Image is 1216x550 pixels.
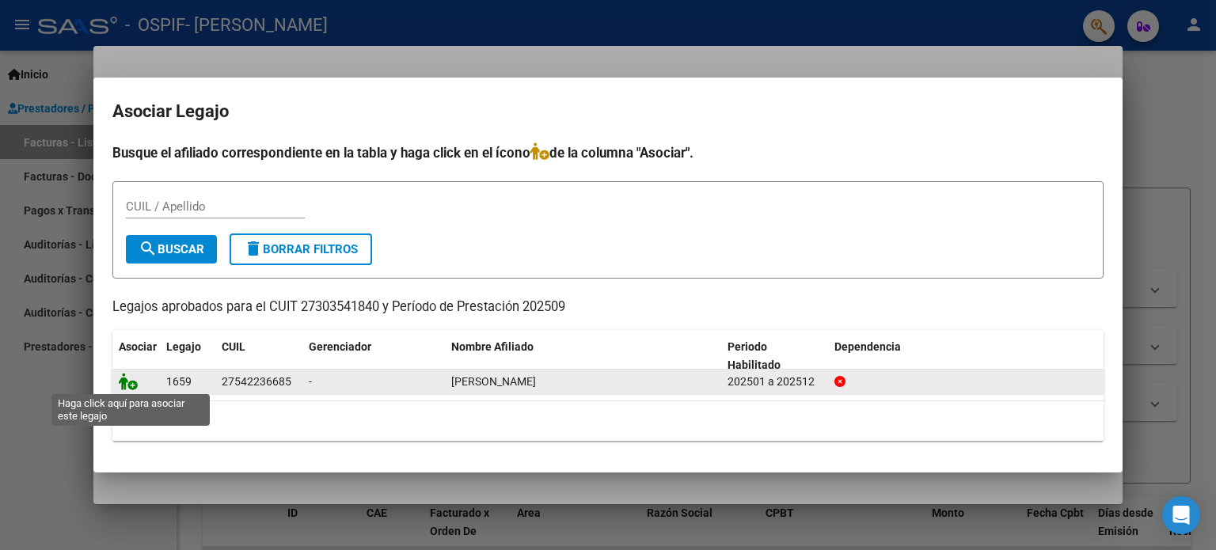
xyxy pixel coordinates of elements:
[230,233,372,265] button: Borrar Filtros
[119,340,157,353] span: Asociar
[166,375,192,388] span: 1659
[451,340,534,353] span: Nombre Afiliado
[445,330,721,382] datatable-header-cell: Nombre Afiliado
[126,235,217,264] button: Buscar
[160,330,215,382] datatable-header-cell: Legajo
[728,340,781,371] span: Periodo Habilitado
[828,330,1104,382] datatable-header-cell: Dependencia
[222,340,245,353] span: CUIL
[244,239,263,258] mat-icon: delete
[728,373,822,391] div: 202501 a 202512
[302,330,445,382] datatable-header-cell: Gerenciador
[309,375,312,388] span: -
[112,298,1104,317] p: Legajos aprobados para el CUIT 27303541840 y Período de Prestación 202509
[139,239,158,258] mat-icon: search
[244,242,358,256] span: Borrar Filtros
[112,97,1104,127] h2: Asociar Legajo
[112,142,1104,163] h4: Busque el afiliado correspondiente en la tabla y haga click en el ícono de la columna "Asociar".
[309,340,371,353] span: Gerenciador
[834,340,901,353] span: Dependencia
[721,330,828,382] datatable-header-cell: Periodo Habilitado
[1162,496,1200,534] div: Open Intercom Messenger
[215,330,302,382] datatable-header-cell: CUIL
[112,330,160,382] datatable-header-cell: Asociar
[112,401,1104,441] div: 1 registros
[222,373,291,391] div: 27542236685
[139,242,204,256] span: Buscar
[166,340,201,353] span: Legajo
[451,375,536,388] span: ALALUF MARTINA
